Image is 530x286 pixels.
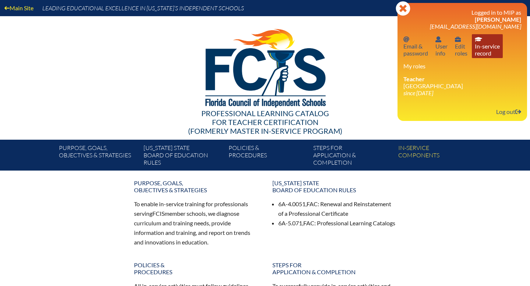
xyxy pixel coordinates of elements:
[134,199,258,247] p: To enable in-service training for professionals serving member schools, we diagnose curriculum an...
[403,89,433,96] i: since [DATE]
[307,200,318,207] span: FAC
[278,218,396,228] li: 6A-5.071, : Professional Learning Catalogs
[1,3,36,13] a: Main Site
[455,36,461,42] svg: User info
[303,219,314,226] span: FAC
[395,143,480,171] a: In-servicecomponents
[53,109,477,135] div: Professional Learning Catalog (formerly Master In-service Program)
[212,118,318,126] span: for Teacher Certification
[152,210,165,217] span: FCIS
[226,143,310,171] a: Policies &Procedures
[403,9,521,30] h3: Logged in to MIP as
[403,75,521,96] li: [GEOGRAPHIC_DATA]
[268,176,400,196] a: [US_STATE] StateBoard of Education rules
[403,75,425,82] span: Teacher
[400,34,431,58] a: Email passwordEmail &password
[475,36,482,42] svg: In-service record
[493,107,524,117] a: Log outLog out
[189,16,341,117] img: FCISlogo221.eps
[430,23,521,30] span: [EMAIL_ADDRESS][DOMAIN_NAME]
[396,1,410,16] svg: Close
[452,34,470,58] a: User infoEditroles
[403,36,409,42] svg: Email password
[403,62,521,69] h3: My roles
[472,34,503,58] a: In-service recordIn-servicerecord
[310,143,395,171] a: Steps forapplication & completion
[278,199,396,218] li: 6A-4.0051, : Renewal and Reinstatement of a Professional Certificate
[130,258,262,278] a: Policies &Procedures
[141,143,225,171] a: [US_STATE] StateBoard of Education rules
[515,109,521,115] svg: Log out
[432,34,451,58] a: User infoUserinfo
[56,143,141,171] a: Purpose, goals,objectives & strategies
[268,258,400,278] a: Steps forapplication & completion
[130,176,262,196] a: Purpose, goals,objectives & strategies
[475,16,521,23] span: [PERSON_NAME]
[435,36,441,42] svg: User info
